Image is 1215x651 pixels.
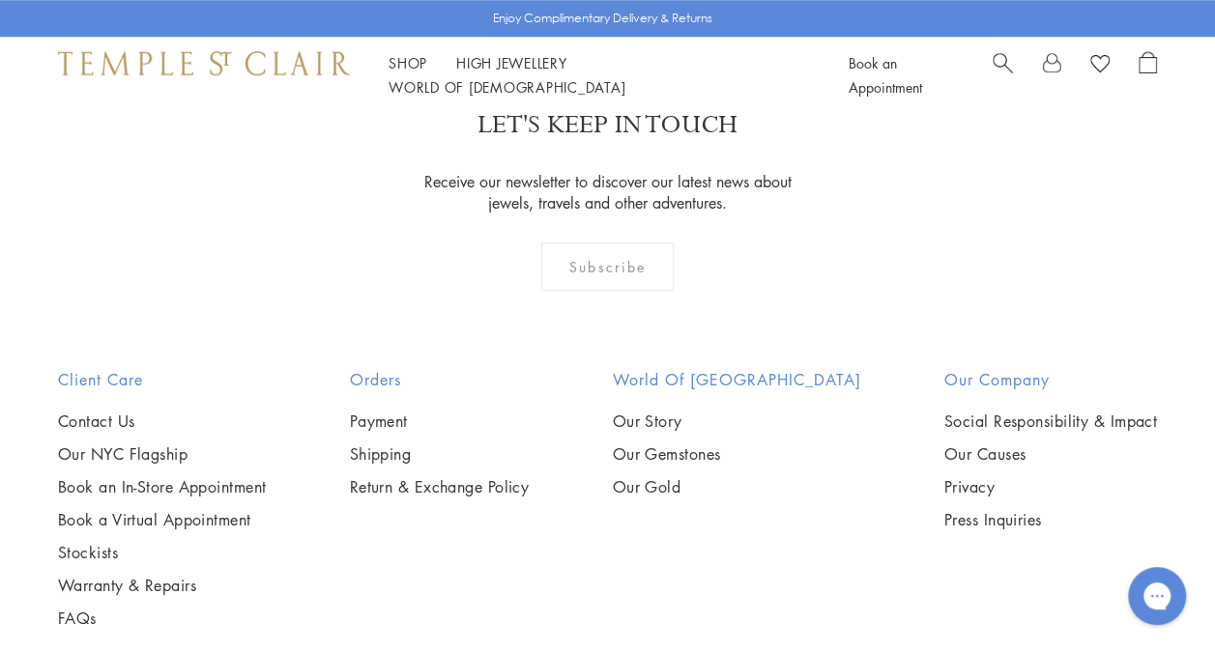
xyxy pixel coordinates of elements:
[389,77,625,97] a: World of [DEMOGRAPHIC_DATA]World of [DEMOGRAPHIC_DATA]
[58,509,266,530] a: Book a Virtual Appointment
[612,476,860,497] a: Our Gold
[944,443,1157,465] a: Our Causes
[389,51,805,99] nav: Main navigation
[944,476,1157,497] a: Privacy
[58,51,350,74] img: Temple St. Clair
[944,368,1157,391] h2: Our Company
[389,53,427,72] a: ShopShop
[477,108,738,142] p: LET'S KEEP IN TOUCH
[58,575,266,596] a: Warranty & Repairs
[350,410,530,432] a: Payment
[541,242,674,291] div: Subscribe
[350,368,530,391] h2: Orders
[412,171,803,213] p: Receive our newsletter to discover our latest news about jewels, travels and other adventures.
[1139,51,1157,99] a: Open Shopping Bag
[58,368,266,391] h2: Client Care
[612,368,860,391] h2: World of [GEOGRAPHIC_DATA]
[58,443,266,465] a: Our NYC Flagship
[58,476,266,497] a: Book an In-Store Appointment
[944,509,1157,530] a: Press Inquiries
[456,53,567,72] a: High JewelleryHigh Jewellery
[612,443,860,465] a: Our Gemstones
[493,9,712,28] p: Enjoy Complimentary Delivery & Returns
[350,443,530,465] a: Shipping
[1090,51,1110,80] a: View Wishlist
[58,410,266,432] a: Contact Us
[58,608,266,629] a: FAQs
[993,51,1013,99] a: Search
[944,410,1157,432] a: Social Responsibility & Impact
[1118,560,1196,632] iframe: Gorgias live chat messenger
[849,53,922,97] a: Book an Appointment
[350,476,530,497] a: Return & Exchange Policy
[58,542,266,563] a: Stockists
[612,410,860,432] a: Our Story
